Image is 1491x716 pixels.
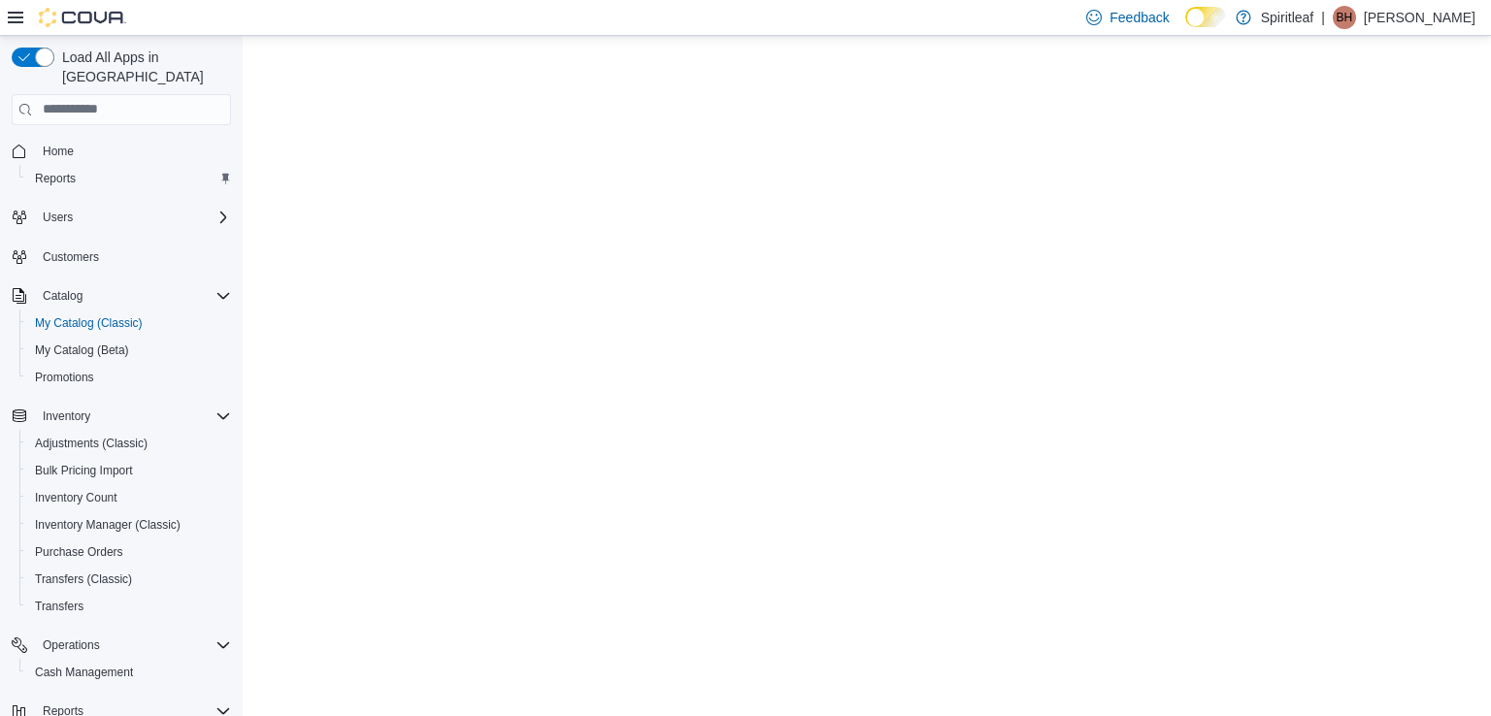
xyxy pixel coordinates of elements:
[27,486,125,509] a: Inventory Count
[35,244,231,269] span: Customers
[35,140,82,163] a: Home
[35,405,98,428] button: Inventory
[27,167,83,190] a: Reports
[27,661,141,684] a: Cash Management
[19,538,239,566] button: Purchase Orders
[27,540,131,564] a: Purchase Orders
[35,665,133,680] span: Cash Management
[1261,6,1313,29] p: Spiritleaf
[43,144,74,159] span: Home
[27,366,231,389] span: Promotions
[54,48,231,86] span: Load All Apps in [GEOGRAPHIC_DATA]
[1337,6,1353,29] span: BH
[4,632,239,659] button: Operations
[1185,27,1186,28] span: Dark Mode
[27,513,188,537] a: Inventory Manager (Classic)
[27,486,231,509] span: Inventory Count
[1185,7,1226,27] input: Dark Mode
[19,364,239,391] button: Promotions
[35,436,148,451] span: Adjustments (Classic)
[43,210,73,225] span: Users
[43,408,90,424] span: Inventory
[27,432,155,455] a: Adjustments (Classic)
[4,282,239,309] button: Catalog
[19,457,239,484] button: Bulk Pricing Import
[1321,6,1325,29] p: |
[4,137,239,165] button: Home
[27,595,231,618] span: Transfers
[35,206,81,229] button: Users
[27,339,137,362] a: My Catalog (Beta)
[27,167,231,190] span: Reports
[1333,6,1356,29] div: Blaine H
[35,544,123,560] span: Purchase Orders
[35,245,107,269] a: Customers
[35,284,90,308] button: Catalog
[35,634,108,657] button: Operations
[27,459,141,482] a: Bulk Pricing Import
[35,405,231,428] span: Inventory
[19,337,239,364] button: My Catalog (Beta)
[35,599,83,614] span: Transfers
[35,517,181,533] span: Inventory Manager (Classic)
[19,430,239,457] button: Adjustments (Classic)
[39,8,126,27] img: Cova
[27,311,150,335] a: My Catalog (Classic)
[19,484,239,511] button: Inventory Count
[19,593,239,620] button: Transfers
[4,243,239,271] button: Customers
[35,463,133,478] span: Bulk Pricing Import
[35,284,231,308] span: Catalog
[4,403,239,430] button: Inventory
[43,637,100,653] span: Operations
[35,315,143,331] span: My Catalog (Classic)
[35,342,129,358] span: My Catalog (Beta)
[19,566,239,593] button: Transfers (Classic)
[27,513,231,537] span: Inventory Manager (Classic)
[1110,8,1169,27] span: Feedback
[27,661,231,684] span: Cash Management
[35,171,76,186] span: Reports
[27,568,140,591] a: Transfers (Classic)
[35,370,94,385] span: Promotions
[19,309,239,337] button: My Catalog (Classic)
[35,634,231,657] span: Operations
[27,568,231,591] span: Transfers (Classic)
[43,249,99,265] span: Customers
[19,511,239,538] button: Inventory Manager (Classic)
[43,288,83,304] span: Catalog
[27,339,231,362] span: My Catalog (Beta)
[27,432,231,455] span: Adjustments (Classic)
[27,459,231,482] span: Bulk Pricing Import
[4,204,239,231] button: Users
[27,311,231,335] span: My Catalog (Classic)
[27,366,102,389] a: Promotions
[35,490,117,505] span: Inventory Count
[35,139,231,163] span: Home
[35,206,231,229] span: Users
[27,595,91,618] a: Transfers
[19,659,239,686] button: Cash Management
[19,165,239,192] button: Reports
[27,540,231,564] span: Purchase Orders
[1364,6,1475,29] p: [PERSON_NAME]
[35,571,132,587] span: Transfers (Classic)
